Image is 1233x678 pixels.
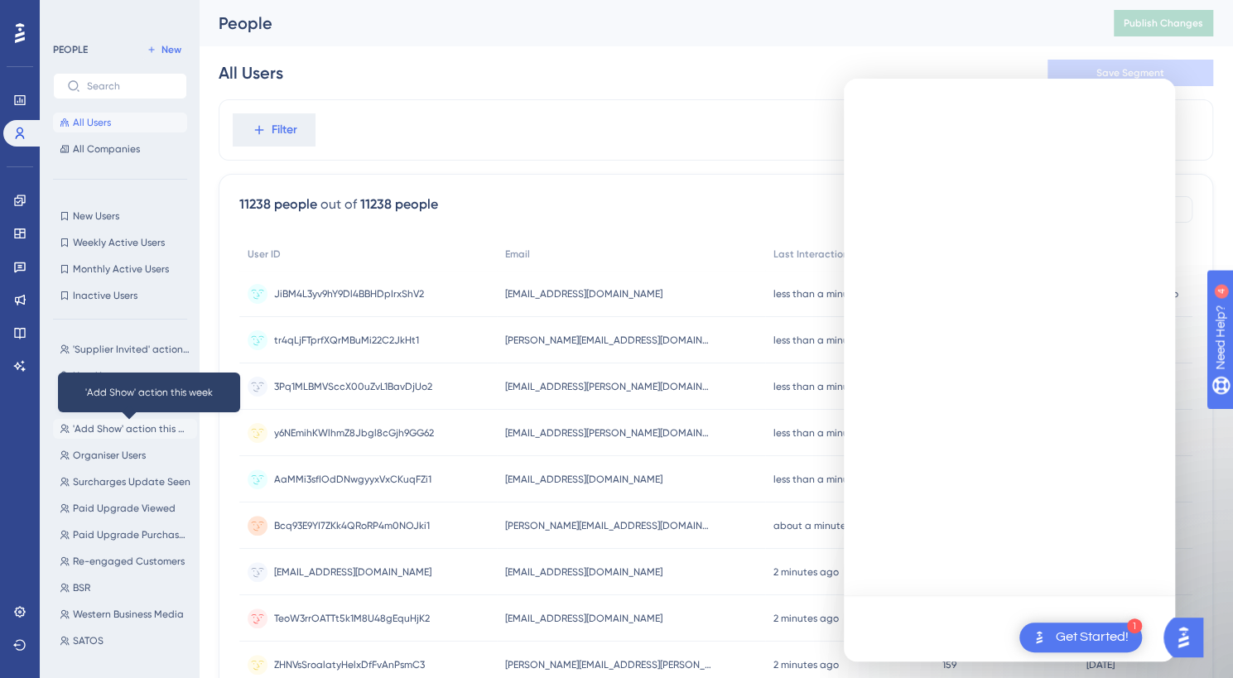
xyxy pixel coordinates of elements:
[1086,659,1115,671] time: [DATE]
[505,473,662,486] span: [EMAIL_ADDRESS][DOMAIN_NAME]
[1048,60,1213,86] button: Save Segment
[73,289,137,302] span: Inactive Users
[505,565,662,579] span: [EMAIL_ADDRESS][DOMAIN_NAME]
[53,445,197,465] button: Organiser Users
[274,287,424,301] span: JiBM4L3yv9hY9Dl4BBHDpIrxShV2
[53,472,197,492] button: Surcharges Update Seen
[505,519,712,532] span: [PERSON_NAME][EMAIL_ADDRESS][DOMAIN_NAME]
[505,426,712,440] span: [EMAIL_ADDRESS][PERSON_NAME][DOMAIN_NAME]
[53,525,197,545] button: Paid Upgrade Purchased
[1056,628,1129,647] div: Get Started!
[53,339,197,359] button: 'Supplier Invited' action this week
[53,206,187,226] button: New Users
[73,449,146,462] span: Organiser Users
[53,113,187,132] button: All Users
[53,551,197,571] button: Re-engaged Customers
[219,61,283,84] div: All Users
[53,259,187,279] button: Monthly Active Users
[773,381,880,392] time: less than a minute ago
[87,80,173,92] input: Search
[274,658,425,671] span: ZHNVsSroalatyHelxDfFvAnPsmC3
[505,248,530,261] span: Email
[1124,17,1203,30] span: Publish Changes
[39,4,104,24] span: Need Help?
[1096,66,1164,79] span: Save Segment
[274,612,430,625] span: TeoW3rrOATTt5k1M8U48gEquHjK2
[773,248,849,261] span: Last Interaction
[1029,628,1049,647] img: launcher-image-alternative-text
[505,658,712,671] span: [PERSON_NAME][EMAIL_ADDRESS][PERSON_NAME][DOMAIN_NAME]
[773,288,880,300] time: less than a minute ago
[53,604,197,624] button: Western Business Media
[53,419,197,439] button: 'Add Show' action this week
[773,427,880,439] time: less than a minute ago
[73,528,190,541] span: Paid Upgrade Purchased
[274,426,434,440] span: y6NEmihKWlhmZ8Jbgl8cGjh9GG62
[73,555,185,568] span: Re-engaged Customers
[1019,623,1142,652] div: Open Get Started! checklist, remaining modules: 1
[73,343,190,356] span: 'Supplier Invited' action this week
[773,659,839,671] time: 2 minutes ago
[73,116,111,129] span: All Users
[773,474,880,485] time: less than a minute ago
[73,422,190,435] span: 'Add Show' action this week
[505,287,662,301] span: [EMAIL_ADDRESS][DOMAIN_NAME]
[274,380,432,393] span: 3Pq1MLBMVSccX00uZvL1BavDjUo2
[73,142,140,156] span: All Companies
[360,195,438,214] div: 11238 people
[73,262,169,276] span: Monthly Active Users
[505,612,662,625] span: [EMAIL_ADDRESS][DOMAIN_NAME]
[53,233,187,252] button: Weekly Active Users
[53,578,197,598] button: BSR
[274,565,431,579] span: [EMAIL_ADDRESS][DOMAIN_NAME]
[219,12,1072,35] div: People
[844,79,1175,661] iframe: Intercom live chat
[53,286,187,305] button: Inactive Users
[73,502,176,515] span: Paid Upgrade Viewed
[233,113,315,147] button: Filter
[320,195,357,214] div: out of
[73,581,90,594] span: BSR
[505,380,712,393] span: [EMAIL_ADDRESS][PERSON_NAME][DOMAIN_NAME]
[53,631,197,651] button: SATOS
[141,40,187,60] button: New
[942,658,956,671] span: 159
[1163,613,1213,662] iframe: UserGuiding AI Assistant Launcher
[73,369,119,382] span: New Users
[274,473,431,486] span: AaMMi3sfIOdDNwgyyxVxCKuqFZi1
[1127,618,1142,633] div: 1
[1114,10,1213,36] button: Publish Changes
[773,566,839,578] time: 2 minutes ago
[73,236,165,249] span: Weekly Active Users
[773,613,839,624] time: 2 minutes ago
[53,498,197,518] button: Paid Upgrade Viewed
[239,195,317,214] div: 11238 people
[505,334,712,347] span: [PERSON_NAME][EMAIL_ADDRESS][DOMAIN_NAME]
[73,634,104,647] span: SATOS
[53,366,197,386] button: New Users
[248,248,281,261] span: User ID
[115,8,120,22] div: 4
[53,43,88,56] div: PEOPLE
[773,520,868,531] time: about a minute ago
[274,519,430,532] span: Bcq93E9YI7ZKk4QRoRP4m0NOJki1
[272,120,297,140] span: Filter
[73,608,184,621] span: Western Business Media
[73,209,119,223] span: New Users
[73,475,190,488] span: Surcharges Update Seen
[161,43,181,56] span: New
[773,334,880,346] time: less than a minute ago
[835,196,918,223] button: Export CSV
[53,392,197,412] button: test
[274,334,419,347] span: tr4qLjFTprfXQrMBuMi22C2JkHt1
[53,139,187,159] button: All Companies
